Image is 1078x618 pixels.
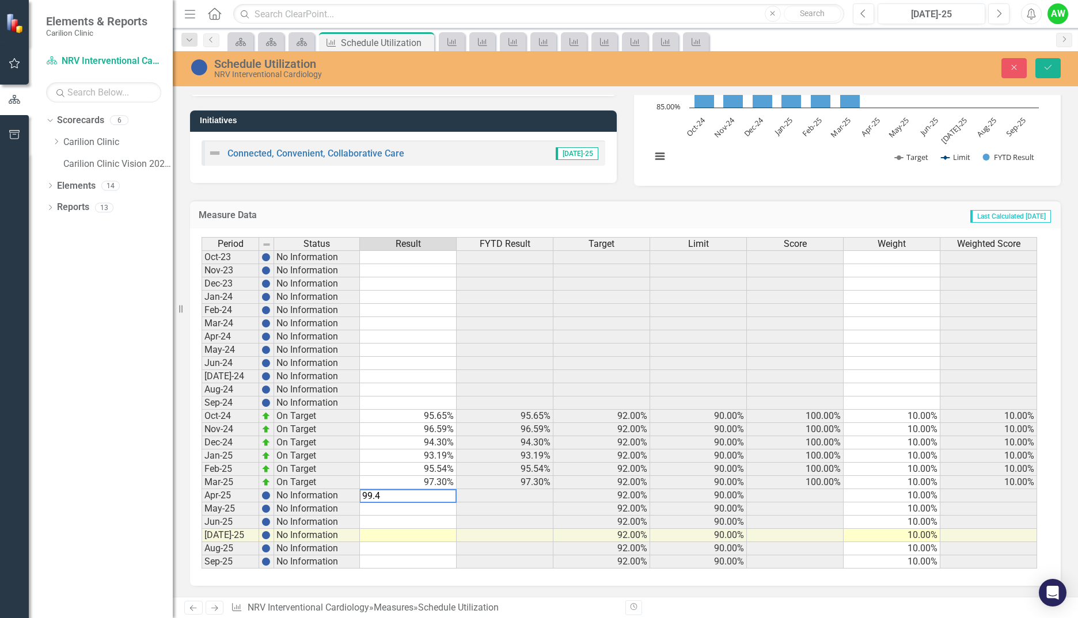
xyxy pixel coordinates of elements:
[57,201,89,214] a: Reports
[218,239,244,249] span: Period
[274,410,360,423] td: On Target
[553,423,650,436] td: 92.00%
[828,115,852,139] text: Mar-25
[261,266,271,275] img: BgCOk07PiH71IgAAAABJRU5ErkJggg==
[274,463,360,476] td: On Target
[800,115,823,139] text: Feb-25
[650,502,747,516] td: 90.00%
[46,55,161,68] a: NRV Interventional Cardiology
[396,239,421,249] span: Result
[63,136,173,149] a: Carilion Clinic
[553,489,650,502] td: 92.00%
[457,436,553,449] td: 94.30%
[274,516,360,529] td: No Information
[553,542,650,555] td: 92.00%
[457,476,553,489] td: 97.30%
[650,516,747,529] td: 90.00%
[747,476,844,489] td: 100.00%
[208,146,222,160] img: Not Defined
[261,411,271,421] img: zOikAAAAAElFTkSuQmCC
[233,4,844,24] input: Search ClearPoint...
[202,436,259,449] td: Dec-24
[261,319,271,328] img: BgCOk07PiH71IgAAAABJRU5ErkJggg==
[844,436,940,449] td: 10.00%
[190,58,208,77] img: No Information
[261,544,271,553] img: BgCOk07PiH71IgAAAABJRU5ErkJggg==
[202,516,259,529] td: Jun-25
[202,370,259,383] td: [DATE]-24
[917,115,940,138] text: Jun-25
[202,264,259,277] td: Nov-23
[747,436,844,449] td: 100.00%
[261,438,271,447] img: zOikAAAAAElFTkSuQmCC
[261,557,271,566] img: BgCOk07PiH71IgAAAABJRU5ErkJggg==
[6,13,26,33] img: ClearPoint Strategy
[844,489,940,502] td: 10.00%
[553,476,650,489] td: 92.00%
[63,158,173,171] a: Carilion Clinic Vision 2025 (Full Version)
[650,555,747,569] td: 90.00%
[844,410,940,423] td: 10.00%
[202,317,259,330] td: Mar-24
[940,449,1037,463] td: 10.00%
[844,516,940,529] td: 10.00%
[202,463,259,476] td: Feb-25
[652,148,668,165] button: View chart menu, Chart
[457,463,553,476] td: 95.54%
[202,542,259,555] td: Aug-25
[650,542,747,555] td: 90.00%
[374,602,413,613] a: Measures
[747,449,844,463] td: 100.00%
[274,291,360,304] td: No Information
[274,330,360,344] td: No Information
[262,240,271,249] img: 8DAGhfEEPCf229AAAAAElFTkSuQmCC
[970,210,1051,223] span: Last Calculated [DATE]
[360,463,457,476] td: 95.54%
[202,410,259,423] td: Oct-24
[261,425,271,434] img: zOikAAAAAElFTkSuQmCC
[274,250,360,264] td: No Information
[274,264,360,277] td: No Information
[199,210,553,220] h3: Measure Data
[274,396,360,410] td: No Information
[1004,115,1027,139] text: Sep-25
[844,542,940,555] td: 10.00%
[940,423,1037,436] td: 10.00%
[274,277,360,291] td: No Information
[747,423,844,436] td: 100.00%
[274,449,360,463] td: On Target
[457,410,553,423] td: 95.65%
[844,476,940,489] td: 10.00%
[202,344,259,357] td: May-24
[553,449,650,463] td: 92.00%
[202,502,259,516] td: May-25
[457,423,553,436] td: 96.59%
[553,436,650,449] td: 92.00%
[556,147,598,160] span: [DATE]-25
[261,292,271,302] img: BgCOk07PiH71IgAAAABJRU5ErkJggg==
[274,370,360,383] td: No Information
[274,489,360,502] td: No Information
[940,410,1037,423] td: 10.00%
[110,116,128,125] div: 6
[1047,3,1068,24] button: AW
[261,306,271,315] img: BgCOk07PiH71IgAAAABJRU5ErkJggg==
[261,398,271,407] img: BgCOk07PiH71IgAAAABJRU5ErkJggg==
[939,115,969,146] text: [DATE]-25
[57,180,96,193] a: Elements
[882,7,981,21] div: [DATE]-25
[261,385,271,394] img: BgCOk07PiH71IgAAAABJRU5ErkJggg==
[261,358,271,368] img: BgCOk07PiH71IgAAAABJRU5ErkJggg==
[261,491,271,500] img: BgCOk07PiH71IgAAAABJRU5ErkJggg==
[101,181,120,190] div: 14
[202,383,259,396] td: Aug-24
[360,410,457,423] td: 95.65%
[360,476,457,489] td: 97.30%
[784,239,807,249] span: Score
[202,396,259,410] td: Sep-24
[800,9,825,18] span: Search
[650,476,747,489] td: 90.00%
[46,82,161,102] input: Search Below...
[553,463,650,476] td: 92.00%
